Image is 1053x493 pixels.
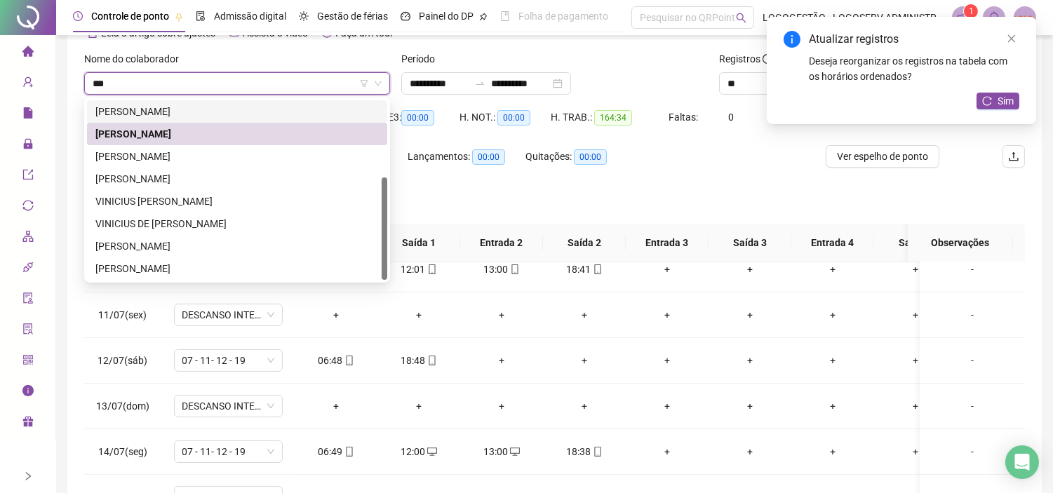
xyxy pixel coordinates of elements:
span: 00:00 [401,110,434,126]
span: 1 [969,6,974,16]
span: mobile [343,447,354,457]
span: Gestão de férias [317,11,388,22]
div: + [803,444,863,459]
div: VINICIUS DE [PERSON_NAME] [95,216,379,231]
span: 00:00 [497,110,530,126]
div: + [885,444,946,459]
span: pushpin [479,13,488,21]
img: 2423 [1014,7,1035,28]
span: mobile [426,264,437,274]
span: 164:34 [594,110,632,126]
span: 12/07(sáb) [98,355,148,366]
div: + [803,353,863,368]
span: 0 [728,112,734,123]
span: pushpin [175,13,183,21]
div: MARCUS VINICIUS MACHADO DE OLIVERIA [87,168,387,190]
div: VINICIUS SANTANA DE SOUZA [87,257,387,280]
div: - [931,307,1014,323]
span: upload [1008,151,1019,162]
span: info-circle [763,54,772,64]
span: sync [22,194,34,222]
div: - [931,444,1014,459]
div: Quitações: [525,149,643,165]
th: Entrada 2 [460,224,543,262]
span: DESCANSO INTER-JORNADA [182,304,274,325]
div: 12:00 [389,444,449,459]
th: Observações [908,224,1013,262]
th: Saída 2 [543,224,626,262]
span: Observações [919,235,1002,250]
span: Sim [998,93,1014,109]
span: Ver espelho de ponto [837,149,928,164]
div: MARCUS VINICIUS BEZERRA NASCIMENTO [87,100,387,123]
div: MARCUS VINICIUS DO NASCIMENTO MACHADO [87,145,387,168]
span: Registros [719,51,772,67]
span: lock [22,132,34,160]
div: 06:48 [306,353,366,368]
div: + [803,307,863,323]
div: [PERSON_NAME] [95,126,379,142]
span: 07 - 11- 12 - 19 [182,350,274,371]
div: Atualizar registros [809,31,1019,48]
div: + [471,307,532,323]
div: + [637,398,697,414]
div: + [637,262,697,277]
div: - [931,353,1014,368]
div: + [885,307,946,323]
div: + [885,398,946,414]
span: down [374,79,382,88]
span: sun [299,11,309,21]
span: clock-circle [73,11,83,21]
div: H. NOT.: [460,109,551,126]
span: Folha de pagamento [518,11,608,22]
div: [PERSON_NAME] [95,261,379,276]
span: mobile [426,356,437,365]
div: [PERSON_NAME] [95,149,379,164]
span: home [22,39,34,67]
div: + [389,307,449,323]
span: 00:00 [574,149,607,165]
div: + [554,398,615,414]
span: export [22,163,34,191]
span: info-circle [22,379,34,407]
div: + [885,353,946,368]
span: DESCANSO INTER-JORNADA [182,396,274,417]
span: gift [22,410,34,438]
span: file [22,101,34,129]
th: Saída 3 [709,224,791,262]
span: LOGOGESTÃO - LOGOSERV ADMINISTRAÇÃO DE CONDOMINIOS [763,10,944,25]
div: + [803,262,863,277]
div: 18:38 [554,444,615,459]
span: file-done [196,11,206,21]
span: audit [22,286,34,314]
div: VINICIUS DE JESUS SANTIAGO [87,212,387,235]
div: + [471,353,532,368]
span: 11/07(sex) [99,309,147,320]
span: reload [982,96,992,106]
span: mobile [343,356,354,365]
div: Deseja reorganizar os registros na tabela com os horários ordenados? [809,53,1019,84]
div: + [720,398,780,414]
div: + [389,398,449,414]
span: dashboard [401,11,410,21]
div: + [554,353,615,368]
div: H. TRAB.: [551,109,669,126]
span: mobile [591,447,603,457]
span: close [1007,34,1017,43]
span: qrcode [22,348,34,376]
div: + [471,398,532,414]
div: + [720,444,780,459]
div: VINÍCIUS RABELO ROSA RASQUINHO [87,235,387,257]
span: 14/07(seg) [98,446,147,457]
div: + [885,262,946,277]
div: 13:00 [471,262,532,277]
button: Ver espelho de ponto [826,145,939,168]
span: 07 - 11- 12 - 19 [182,441,274,462]
div: [PERSON_NAME] [95,104,379,119]
span: desktop [509,447,520,457]
label: Período [401,51,444,67]
div: + [637,307,697,323]
div: + [306,307,366,323]
div: + [554,307,615,323]
div: 06:49 [306,444,366,459]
